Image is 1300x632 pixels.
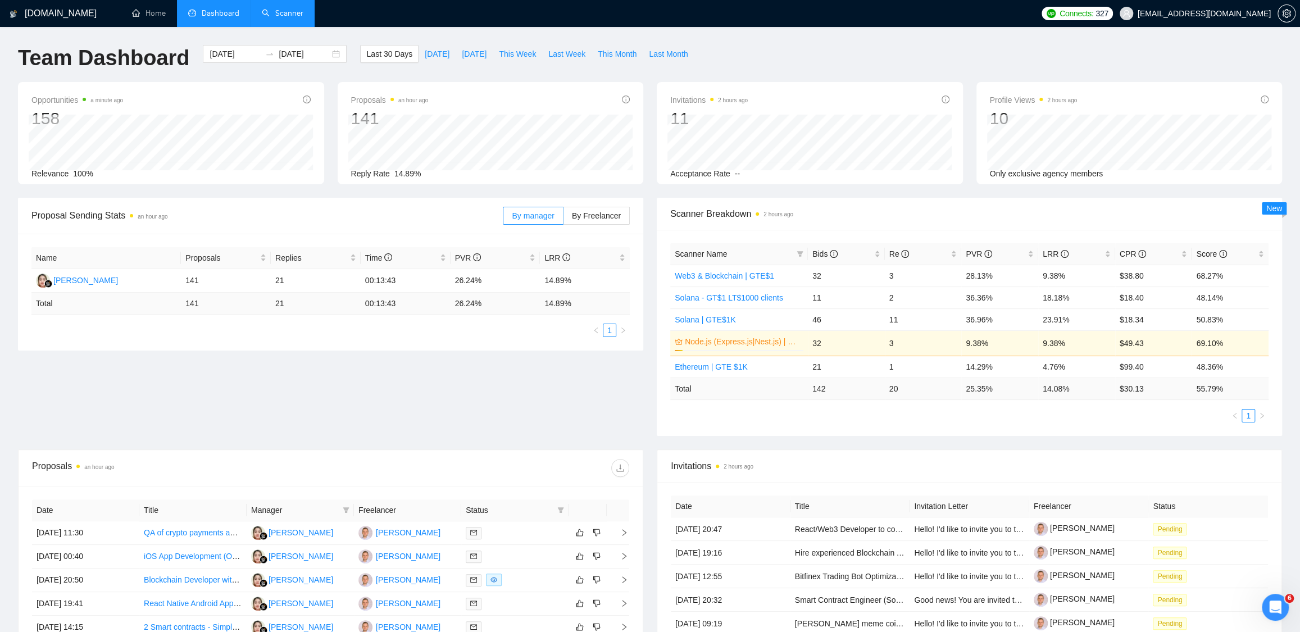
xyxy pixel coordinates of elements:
td: [DATE] 12:55 [671,565,790,588]
span: dislike [593,528,601,537]
span: Pending [1153,547,1187,559]
button: right [1255,409,1269,422]
td: 14.89% [540,269,630,293]
a: Solana - GT$1 LT$1000 clients [675,293,783,302]
td: 4.76% [1038,356,1115,378]
li: 1 [603,324,616,337]
img: gigradar-bm.png [260,579,267,587]
button: setting [1278,4,1296,22]
a: Smart Contract Engineer (Solidity • Foundry/Hardhat) [795,595,980,604]
img: gigradar-bm.png [260,556,267,563]
button: Last 30 Days [360,45,419,63]
span: Invitations [670,93,748,107]
a: [PERSON_NAME] [1034,618,1115,627]
a: [PERSON_NAME] [1034,571,1115,580]
td: 69.10% [1192,330,1269,356]
span: filter [797,251,803,257]
td: [DATE] 11:30 [32,521,139,545]
button: This Month [592,45,643,63]
td: $18.34 [1115,308,1192,330]
a: [PERSON_NAME] [1034,594,1115,603]
time: 2 hours ago [724,463,753,470]
button: dislike [590,573,603,586]
span: info-circle [942,96,949,103]
a: [PERSON_NAME] [1034,524,1115,533]
span: Manager [251,504,338,516]
span: Proposals [185,252,258,264]
img: c19O_M3waDQ5x_4i0khf7xq_LhlY3NySNefe3tjQuUWysBxvxeOhKW84bhf0RYZQUF [1034,616,1048,630]
div: [PERSON_NAME] [53,274,118,287]
span: Replies [275,252,348,264]
span: swap-right [265,49,274,58]
span: dashboard [188,9,196,17]
button: Last Month [643,45,694,63]
span: right [611,576,628,584]
span: Time [365,253,392,262]
a: setting [1278,9,1296,18]
a: 1 [603,324,616,337]
span: Relevance [31,169,69,178]
a: VK[PERSON_NAME] [358,575,440,584]
span: filter [555,502,566,519]
span: left [593,327,599,334]
td: 32 [808,265,885,287]
th: Freelancer [354,499,461,521]
span: 14.89% [394,169,421,178]
td: 21 [271,269,361,293]
td: 3 [885,330,962,356]
a: React/Web3 Developer to complete DEX Project [795,525,964,534]
div: [PERSON_NAME] [376,550,440,562]
time: an hour ago [138,213,167,220]
span: filter [343,507,349,513]
span: 100% [73,169,93,178]
img: logo [10,5,17,23]
a: iOS App Development (Objective C or Swift) [144,552,298,561]
td: Bitfinex Trading Bot Optimization (Maker Execution) [790,565,910,588]
span: Scanner Name [675,249,727,258]
td: 46 [808,308,885,330]
td: 25.35 % [961,378,1038,399]
td: 68.27% [1192,265,1269,287]
th: Name [31,247,181,269]
a: searchScanner [262,8,303,18]
time: 2 hours ago [1047,97,1077,103]
span: mail [470,576,477,583]
span: Pending [1153,617,1187,630]
a: [PERSON_NAME] meme coin sniping bot [795,619,940,628]
button: dislike [590,597,603,610]
a: VW[PERSON_NAME] [251,528,333,536]
td: 142 [808,378,885,399]
td: $ 30.13 [1115,378,1192,399]
span: mail [470,529,477,536]
span: By manager [512,211,554,220]
img: gigradar-bm.png [44,280,52,288]
a: React Native Android App Developer [144,599,271,608]
a: Web3 & Blockchain | GTE$1 [675,271,774,280]
span: Profile Views [990,93,1078,107]
a: Solana | GTE$1K [675,315,736,324]
td: Total [670,378,808,399]
span: LRR [1043,249,1069,258]
a: VK[PERSON_NAME] [358,622,440,631]
td: 48.36% [1192,356,1269,378]
a: Node.js (Express.js|Nest.js) | GTE$1K [685,335,801,348]
li: 1 [1242,409,1255,422]
span: Pending [1153,523,1187,535]
td: [DATE] 00:40 [32,545,139,569]
span: info-circle [1219,250,1227,258]
td: [DATE] 20:50 [32,569,139,592]
time: a minute ago [90,97,123,103]
span: dislike [593,599,601,608]
span: dislike [593,552,601,561]
span: Scanner Breakdown [670,207,1269,221]
button: dislike [590,526,603,539]
td: iOS App Development (Objective C or Swift) [139,545,247,569]
div: [PERSON_NAME] [376,574,440,586]
button: Last Week [542,45,592,63]
span: mail [470,624,477,630]
span: info-circle [622,96,630,103]
span: info-circle [830,250,838,258]
td: QA of crypto payments application Exchanges & Wallets [Coinbase, Phantom, Binance] [139,521,247,545]
a: VK[PERSON_NAME] [358,598,440,607]
a: Pending [1153,595,1191,604]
